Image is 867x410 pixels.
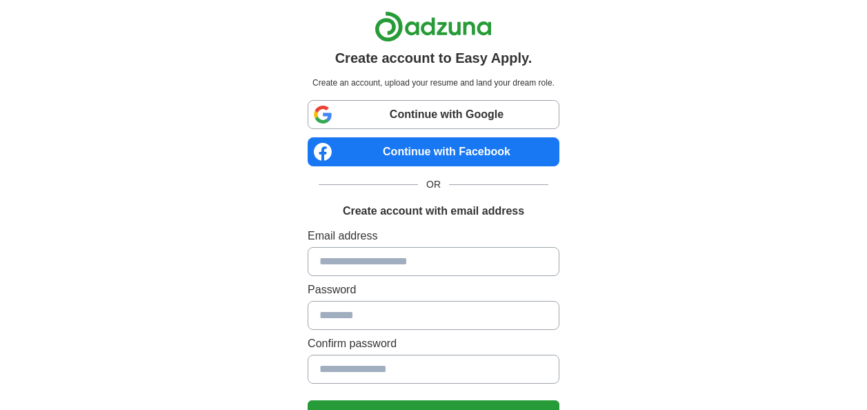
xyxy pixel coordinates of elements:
a: Continue with Google [308,100,559,129]
p: Create an account, upload your resume and land your dream role. [310,77,557,89]
h1: Create account to Easy Apply. [335,48,532,68]
label: Password [308,282,559,298]
img: Adzuna logo [375,11,492,42]
a: Continue with Facebook [308,137,559,166]
label: Confirm password [308,335,559,352]
span: OR [418,177,449,192]
h1: Create account with email address [343,203,524,219]
label: Email address [308,228,559,244]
